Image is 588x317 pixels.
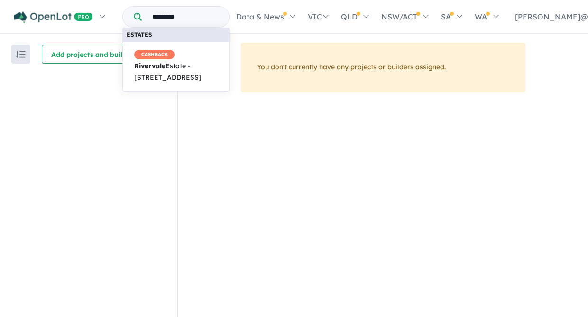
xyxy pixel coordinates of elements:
b: Estates [127,31,152,38]
img: Openlot PRO Logo White [14,11,93,23]
span: Estate - [STREET_ADDRESS] [134,49,218,83]
a: CASHBACK RivervaleEstate - [STREET_ADDRESS] [122,41,230,91]
input: Try estate name, suburb, builder or developer [144,7,227,27]
strong: Rivervale [134,62,165,70]
img: sort.svg [16,51,26,58]
span: CASHBACK [134,50,175,59]
div: You don't currently have any projects or builders assigned. [241,43,525,92]
button: Add projects and builders [42,45,146,64]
